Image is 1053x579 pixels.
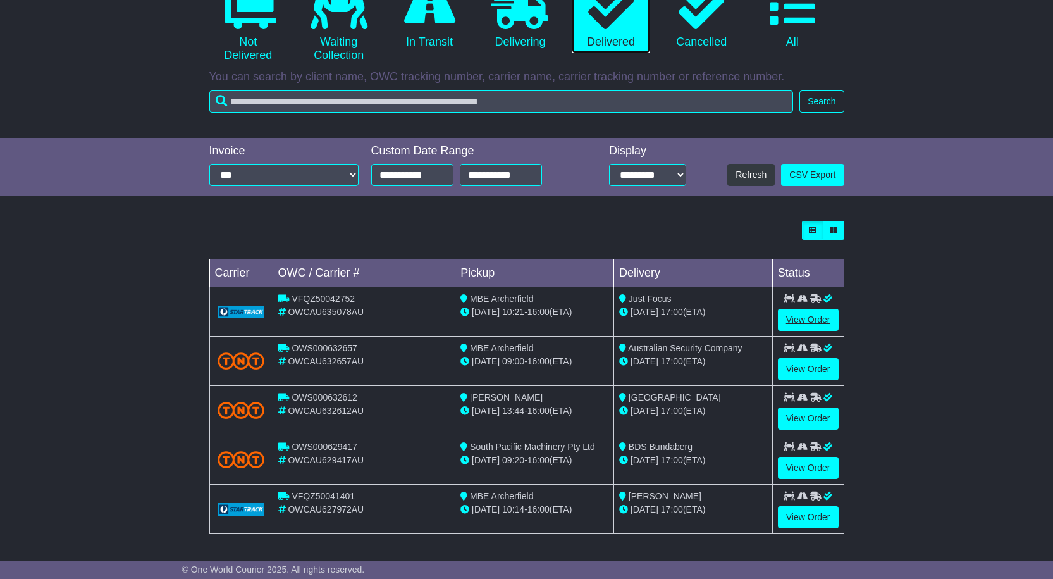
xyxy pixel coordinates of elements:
span: Australian Security Company [628,343,742,353]
img: GetCarrierServiceLogo [218,306,265,318]
span: [DATE] [631,406,658,416]
td: Delivery [613,259,772,287]
span: VFQZ50042752 [292,294,355,304]
span: OWCAU632612AU [288,406,364,416]
span: © One World Courier 2025. All rights reserved. [182,564,365,575]
div: - (ETA) [460,454,608,467]
span: MBE Archerfield [470,294,533,304]
a: View Order [778,309,839,331]
span: BDS Bundaberg [629,442,693,452]
a: View Order [778,358,839,380]
div: (ETA) [619,503,767,516]
a: View Order [778,408,839,430]
div: (ETA) [619,306,767,319]
span: OWS000632612 [292,392,357,402]
span: MBE Archerfield [470,491,533,501]
span: [DATE] [631,307,658,317]
span: [GEOGRAPHIC_DATA] [629,392,721,402]
span: OWCAU627972AU [288,504,364,514]
span: [PERSON_NAME] [629,491,701,501]
div: - (ETA) [460,306,608,319]
span: MBE Archerfield [470,343,533,353]
div: (ETA) [619,454,767,467]
div: - (ETA) [460,355,608,368]
span: OWS000629417 [292,442,357,452]
span: OWS000632657 [292,343,357,353]
div: (ETA) [619,404,767,418]
img: TNT_Domestic.png [218,451,265,468]
span: OWCAU632657AU [288,356,364,366]
span: OWCAU635078AU [288,307,364,317]
div: (ETA) [619,355,767,368]
span: [DATE] [472,455,500,465]
span: Just Focus [629,294,672,304]
span: [DATE] [631,504,658,514]
td: Carrier [209,259,273,287]
span: 17:00 [661,455,683,465]
a: View Order [778,506,839,528]
span: [DATE] [472,406,500,416]
img: GetCarrierServiceLogo [218,503,265,516]
span: VFQZ50041401 [292,491,355,501]
span: 09:20 [502,455,524,465]
td: Status [772,259,844,287]
span: 17:00 [661,356,683,366]
span: 13:44 [502,406,524,416]
span: OWCAU629417AU [288,455,364,465]
span: 09:00 [502,356,524,366]
span: 16:00 [527,307,550,317]
a: View Order [778,457,839,479]
img: TNT_Domestic.png [218,402,265,419]
div: - (ETA) [460,503,608,516]
button: Search [799,90,844,113]
span: 16:00 [527,356,550,366]
span: [DATE] [631,455,658,465]
div: Custom Date Range [371,144,574,158]
span: 16:00 [527,504,550,514]
div: Display [609,144,686,158]
span: [PERSON_NAME] [470,392,543,402]
span: 10:14 [502,504,524,514]
div: - (ETA) [460,404,608,418]
span: South Pacific Machinery Pty Ltd [470,442,595,452]
button: Refresh [727,164,775,186]
td: OWC / Carrier # [273,259,455,287]
span: [DATE] [472,504,500,514]
span: 10:21 [502,307,524,317]
td: Pickup [455,259,614,287]
div: Invoice [209,144,359,158]
span: 17:00 [661,406,683,416]
p: You can search by client name, OWC tracking number, carrier name, carrier tracking number or refe... [209,70,844,84]
span: 17:00 [661,504,683,514]
a: CSV Export [781,164,844,186]
span: 17:00 [661,307,683,317]
span: [DATE] [472,307,500,317]
span: [DATE] [472,356,500,366]
span: 16:00 [527,406,550,416]
span: 16:00 [527,455,550,465]
img: TNT_Domestic.png [218,352,265,370]
span: [DATE] [631,356,658,366]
